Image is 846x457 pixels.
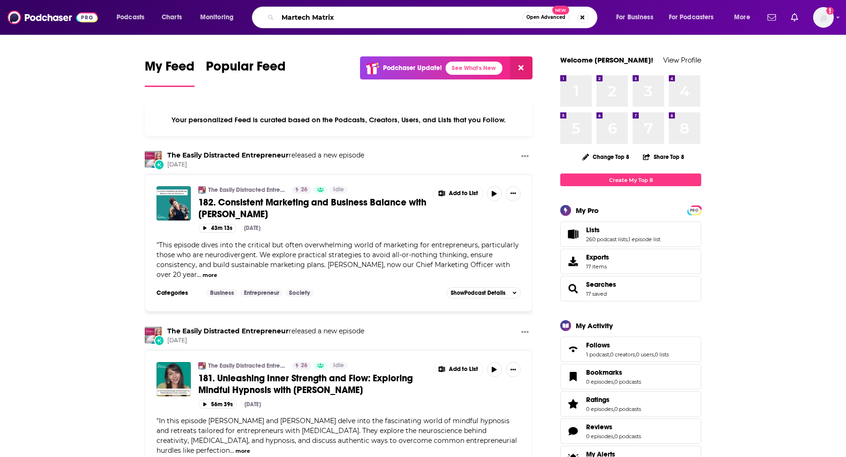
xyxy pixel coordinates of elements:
[560,337,701,362] span: Follows
[586,253,609,261] span: Exports
[167,161,364,169] span: [DATE]
[206,58,286,87] a: Popular Feed
[560,276,701,301] span: Searches
[157,362,191,396] a: 181. Unleashing Inner Strength and Flow: Exploring Mindful Hypnosis with Dr. Liz Slonena
[449,366,478,373] span: Add to List
[333,185,344,195] span: Idle
[230,446,234,455] span: ...
[157,241,519,279] span: "
[560,55,653,64] a: Welcome [PERSON_NAME]!
[145,151,162,168] img: The Easily Distracted Entrepreneur
[614,433,641,440] a: 0 podcasts
[208,362,286,370] a: The Easily Distracted Entrepreneur
[154,335,164,346] div: New Episode
[663,55,701,64] a: View Profile
[198,197,427,220] a: 182. Consistent Marketing and Business Balance with [PERSON_NAME]
[167,337,364,345] span: [DATE]
[506,362,521,377] button: Show More Button
[586,226,660,234] a: Lists
[434,362,483,377] button: Show More Button
[329,186,348,194] a: Idle
[614,378,641,385] a: 0 podcasts
[787,9,802,25] a: Show notifications dropdown
[636,351,654,358] a: 0 users
[613,433,614,440] span: ,
[244,401,261,408] div: [DATE]
[167,327,289,335] a: The Easily Distracted Entrepreneur
[292,362,311,370] a: 26
[278,10,522,25] input: Search podcasts, credits, & more...
[197,270,201,279] span: ...
[261,7,606,28] div: Search podcasts, credits, & more...
[526,15,565,20] span: Open Advanced
[564,425,582,438] a: Reviews
[156,10,188,25] a: Charts
[586,423,641,431] a: Reviews
[198,197,426,220] span: 182. Consistent Marketing and Business Balance with [PERSON_NAME]
[285,289,313,297] a: Society
[292,186,311,194] a: 26
[434,186,483,201] button: Show More Button
[157,186,191,221] img: 182. Consistent Marketing and Business Balance with Jen McFarland
[8,8,98,26] a: Podchaser - Follow, Share and Rate Podcasts
[198,400,237,409] button: 56m 39s
[813,7,834,28] button: Show profile menu
[586,368,622,377] span: Bookmarks
[198,224,236,233] button: 43m 13s
[446,287,521,299] button: ShowPodcast Details
[506,186,521,201] button: Show More Button
[157,289,199,297] h3: Categories
[586,291,607,297] a: 17 saved
[198,186,206,194] img: The Easily Distracted Entrepreneur
[610,351,635,358] a: 0 creators
[764,9,780,25] a: Show notifications dropdown
[826,7,834,15] svg: Add a profile image
[383,64,442,72] p: Podchaser Update!
[586,378,613,385] a: 0 episodes
[586,226,600,234] span: Lists
[244,225,260,231] div: [DATE]
[333,361,344,370] span: Idle
[301,185,307,195] span: 26
[586,236,627,243] a: 260 podcast lists
[609,351,610,358] span: ,
[564,343,582,356] a: Follows
[586,263,609,270] span: 17 items
[198,362,206,370] img: The Easily Distracted Entrepreneur
[586,368,641,377] a: Bookmarks
[576,321,613,330] div: My Activity
[194,10,246,25] button: open menu
[235,447,250,455] button: more
[586,395,641,404] a: Ratings
[198,372,427,396] a: 181. Unleashing Inner Strength and Flow: Exploring Mindful Hypnosis with [PERSON_NAME]
[517,327,533,339] button: Show More Button
[446,62,502,75] a: See What's New
[117,11,144,24] span: Podcasts
[301,361,307,370] span: 26
[586,395,610,404] span: Ratings
[560,418,701,444] span: Reviews
[616,11,653,24] span: For Business
[655,351,669,358] a: 0 lists
[564,282,582,295] a: Searches
[203,271,217,279] button: more
[635,351,636,358] span: ,
[145,327,162,344] img: The Easily Distracted Entrepreneur
[560,364,701,389] span: Bookmarks
[560,249,701,274] a: Exports
[167,151,364,160] h3: released a new episode
[449,190,478,197] span: Add to List
[240,289,283,297] a: Entrepreneur
[689,206,700,213] a: PRO
[689,207,700,214] span: PRO
[517,151,533,163] button: Show More Button
[813,7,834,28] img: User Profile
[586,280,616,289] span: Searches
[200,11,234,24] span: Monitoring
[564,255,582,268] span: Exports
